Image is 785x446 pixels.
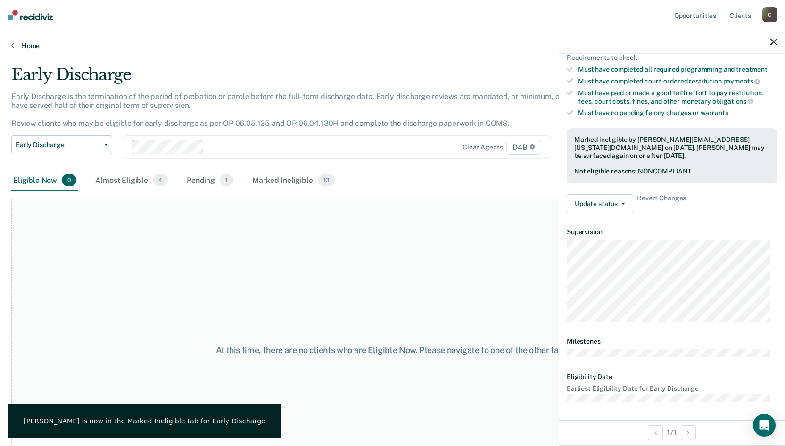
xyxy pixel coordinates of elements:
p: Early Discharge is the termination of the period of probation or parole before the full-term disc... [11,92,597,128]
button: Update status [567,194,633,213]
dt: Supervision [567,228,777,236]
div: Must have completed all required programming and [578,66,777,74]
button: Previous Opportunity [648,425,663,440]
span: treatment [736,66,768,73]
div: Almost Eligible [93,170,170,191]
span: D4B [506,140,541,155]
div: 1 / 1 [559,420,785,445]
div: Eligible Now [11,170,78,191]
div: Marked Ineligible [250,170,337,191]
dt: Earliest Eligibility Date for Early Discharge [567,385,777,393]
span: 13 [318,174,335,186]
a: Home [11,41,774,50]
img: Recidiviz [8,10,53,20]
span: Revert Changes [637,194,686,213]
div: Not eligible reasons: NONCOMPLIANT [574,167,769,175]
span: 1 [220,174,233,186]
button: Next Opportunity [681,425,696,440]
span: 0 [62,174,76,186]
div: Clear agents [463,143,503,151]
span: obligations [712,98,753,105]
span: payments [723,77,760,85]
span: 4 [153,174,168,186]
div: [PERSON_NAME] is now in the Marked Ineligible tab for Early Discharge [24,417,265,425]
div: Early Discharge [11,65,600,92]
div: Must have completed court-ordered restitution [578,77,777,85]
div: Requirements to check [567,54,777,62]
dt: Eligibility Date [567,373,777,381]
div: C [762,7,777,22]
span: warrants [701,109,728,116]
div: Must have paid or made a good faith effort to pay restitution, fees, court costs, fines, and othe... [578,89,777,105]
div: Must have no pending felony charges or [578,109,777,117]
div: Marked ineligible by [PERSON_NAME][EMAIL_ADDRESS][US_STATE][DOMAIN_NAME] on [DATE]. [PERSON_NAME]... [574,136,769,159]
dt: Milestones [567,338,777,346]
div: Open Intercom Messenger [753,414,776,437]
div: Pending [185,170,235,191]
div: At this time, there are no clients who are Eligible Now. Please navigate to one of the other tabs. [202,345,583,355]
span: Early Discharge [16,141,100,149]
